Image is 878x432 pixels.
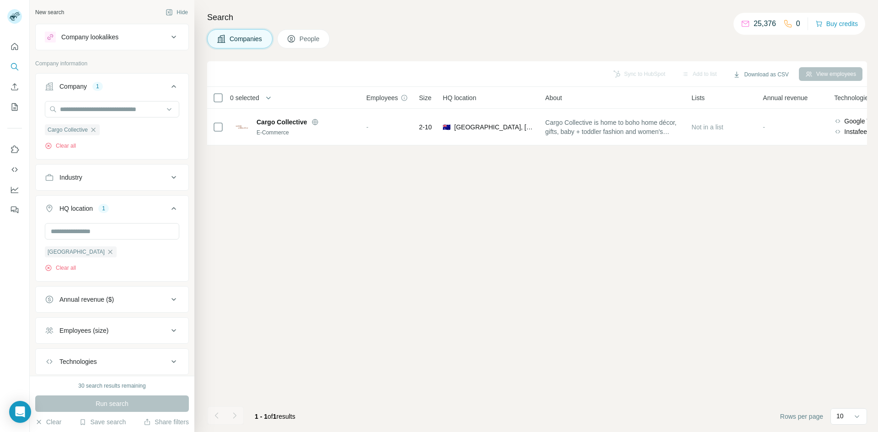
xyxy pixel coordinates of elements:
button: Share filters [144,417,189,427]
div: Company lookalikes [61,32,118,42]
span: Annual revenue [763,93,808,102]
button: Hide [159,5,194,19]
div: New search [35,8,64,16]
span: Cargo Collective is home to boho home décor, gifts, baby + toddler fashion and women's fashion. S... [545,118,680,136]
span: 2-10 [419,123,432,132]
span: Lists [691,93,705,102]
span: 🇦🇺 [443,123,450,132]
p: 25,376 [754,18,776,29]
span: results [255,413,295,420]
button: Clear all [45,142,76,150]
div: 1 [92,82,103,91]
button: Save search [79,417,126,427]
span: Not in a list [691,123,723,131]
span: Employees [366,93,398,102]
h4: Search [207,11,867,24]
button: Search [7,59,22,75]
span: 1 - 1 [255,413,268,420]
span: People [300,34,321,43]
div: Open Intercom Messenger [9,401,31,423]
span: Instafeed, [844,127,873,136]
span: HQ location [443,93,476,102]
span: - [763,123,765,131]
div: Technologies [59,357,97,366]
span: Rows per page [780,412,823,421]
span: 1 [273,413,277,420]
span: Companies [230,34,263,43]
button: Use Surfe API [7,161,22,178]
div: Company [59,82,87,91]
button: Buy credits [815,17,858,30]
button: Annual revenue ($) [36,288,188,310]
span: of [268,413,273,420]
span: Cargo Collective [48,126,88,134]
span: Technologies [834,93,872,102]
button: Use Surfe on LinkedIn [7,141,22,158]
button: Industry [36,166,188,188]
div: 1 [98,204,109,213]
button: Download as CSV [727,68,795,81]
button: Enrich CSV [7,79,22,95]
button: Dashboard [7,181,22,198]
img: Logo of Cargo Collective [235,123,249,130]
button: Clear [35,417,61,427]
div: E-Commerce [257,128,355,137]
button: HQ location1 [36,197,188,223]
div: 30 search results remaining [78,382,145,390]
p: Company information [35,59,189,68]
p: 10 [836,411,844,421]
div: HQ location [59,204,93,213]
p: 0 [796,18,800,29]
span: 0 selected [230,93,259,102]
div: Industry [59,173,82,182]
button: Technologies [36,351,188,373]
button: My lists [7,99,22,115]
button: Clear all [45,264,76,272]
button: Quick start [7,38,22,55]
span: About [545,93,562,102]
span: [GEOGRAPHIC_DATA] [48,248,105,256]
span: Cargo Collective [257,117,307,127]
button: Employees (size) [36,320,188,341]
span: - [366,123,369,131]
span: [GEOGRAPHIC_DATA], [GEOGRAPHIC_DATA] [454,123,534,132]
button: Feedback [7,202,22,218]
div: Employees (size) [59,326,108,335]
div: Annual revenue ($) [59,295,114,304]
button: Company1 [36,75,188,101]
span: Size [419,93,431,102]
button: Company lookalikes [36,26,188,48]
